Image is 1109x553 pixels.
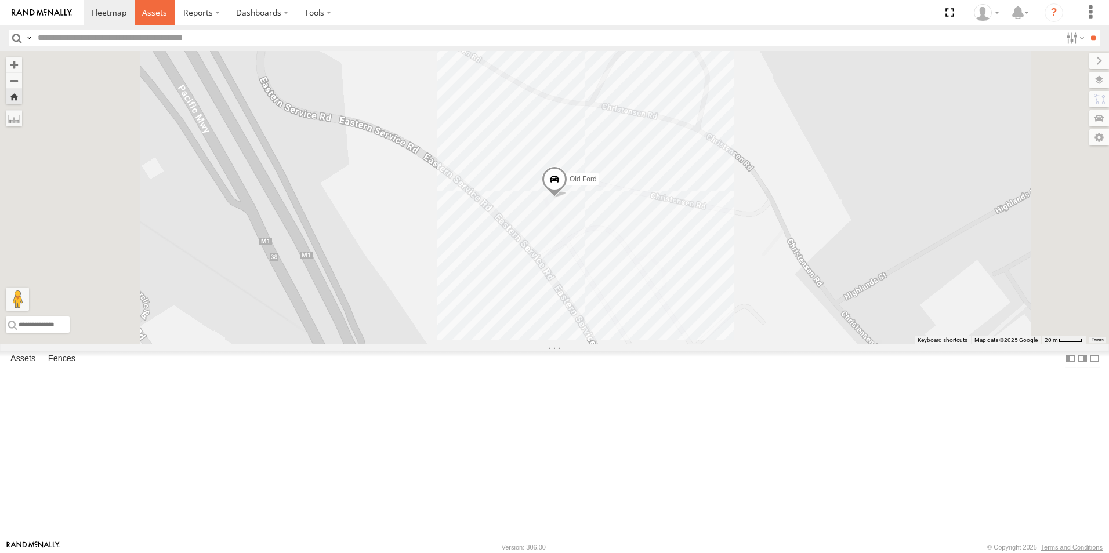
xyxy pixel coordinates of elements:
[42,351,81,367] label: Fences
[6,541,60,553] a: Visit our Website
[1045,3,1063,22] i: ?
[24,30,34,46] label: Search Query
[1077,351,1088,368] label: Dock Summary Table to the Right
[570,175,597,183] span: Old Ford
[1089,129,1109,145] label: Map Settings
[6,110,22,126] label: Measure
[502,544,546,551] div: Version: 306.00
[6,57,22,72] button: Zoom in
[1089,351,1100,368] label: Hide Summary Table
[987,544,1103,551] div: © Copyright 2025 -
[970,4,1003,21] div: Darren Ward
[1041,336,1086,344] button: Map Scale: 20 m per 38 pixels
[1061,30,1086,46] label: Search Filter Options
[5,351,41,367] label: Assets
[974,337,1038,343] span: Map data ©2025 Google
[12,9,72,17] img: rand-logo.svg
[1092,338,1104,343] a: Terms (opens in new tab)
[6,288,29,311] button: Drag Pegman onto the map to open Street View
[918,336,967,344] button: Keyboard shortcuts
[6,72,22,89] button: Zoom out
[1041,544,1103,551] a: Terms and Conditions
[6,89,22,104] button: Zoom Home
[1065,351,1077,368] label: Dock Summary Table to the Left
[1045,337,1058,343] span: 20 m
